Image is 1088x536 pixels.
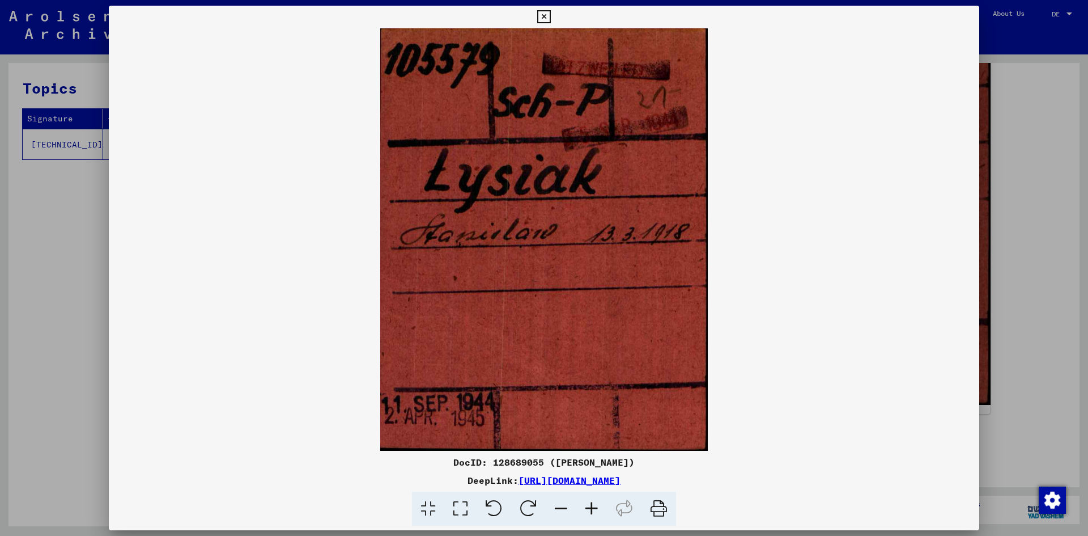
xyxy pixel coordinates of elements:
[518,475,620,486] a: [URL][DOMAIN_NAME]
[1038,486,1065,513] div: Change consent
[467,475,518,486] font: DeepLink:
[453,457,635,468] font: DocID: 128689055 ([PERSON_NAME])
[1039,487,1066,514] img: Change consent
[109,28,979,451] img: 001.jpg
